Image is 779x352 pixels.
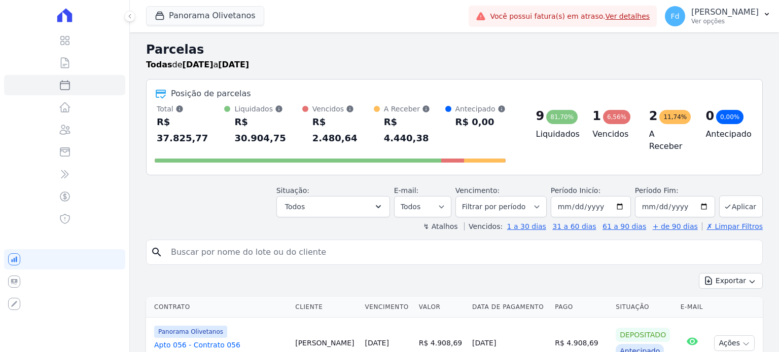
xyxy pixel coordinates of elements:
div: A Receber [384,104,445,114]
th: Valor [415,297,468,318]
a: 31 a 60 dias [552,222,596,230]
span: Panorama Olivetanos [154,326,227,338]
div: R$ 0,00 [455,114,506,130]
div: R$ 37.825,77 [157,114,224,146]
h2: Parcelas [146,41,763,59]
strong: [DATE] [218,60,249,69]
a: Ver detalhes [606,12,650,20]
div: Antecipado [455,104,506,114]
h4: A Receber [649,128,690,152]
th: Pago [551,297,612,318]
th: Contrato [146,297,291,318]
span: Você possui fatura(s) em atraso. [490,11,650,22]
label: Situação: [276,186,309,194]
div: 0,00% [716,110,743,124]
h4: Antecipado [705,128,746,140]
label: Período Inicío: [551,186,600,194]
strong: [DATE] [183,60,214,69]
div: R$ 4.440,38 [384,114,445,146]
button: Aplicar [719,195,763,217]
div: 2 [649,108,658,124]
input: Buscar por nome do lote ou do cliente [165,242,758,262]
div: 81,70% [546,110,578,124]
h4: Vencidos [592,128,633,140]
div: Posição de parcelas [171,88,251,100]
th: Data de Pagamento [468,297,551,318]
h4: Liquidados [536,128,577,140]
div: 9 [536,108,545,124]
a: + de 90 dias [653,222,698,230]
div: Liquidados [234,104,302,114]
a: 61 a 90 dias [603,222,646,230]
span: Fd [671,13,680,20]
div: Total [157,104,224,114]
a: 1 a 30 dias [507,222,546,230]
p: [PERSON_NAME] [691,7,759,17]
label: E-mail: [394,186,419,194]
button: Panorama Olivetanos [146,6,264,25]
th: Situação [612,297,677,318]
th: E-mail [677,297,709,318]
a: ✗ Limpar Filtros [702,222,763,230]
label: Vencimento: [455,186,500,194]
i: search [151,246,163,258]
div: 6,56% [603,110,630,124]
button: Todos [276,196,390,217]
div: 1 [592,108,601,124]
div: R$ 30.904,75 [234,114,302,146]
div: 11,74% [659,110,691,124]
button: Exportar [699,273,763,289]
label: ↯ Atalhos [423,222,457,230]
p: Ver opções [691,17,759,25]
div: 0 [705,108,714,124]
strong: Todas [146,60,172,69]
button: Fd [PERSON_NAME] Ver opções [657,2,779,30]
div: R$ 2.480,64 [312,114,374,146]
label: Vencidos: [464,222,503,230]
div: Depositado [616,328,670,342]
button: Ações [714,335,755,351]
div: Vencidos [312,104,374,114]
p: de a [146,59,249,71]
span: Todos [285,201,305,213]
label: Período Fim: [635,185,715,196]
